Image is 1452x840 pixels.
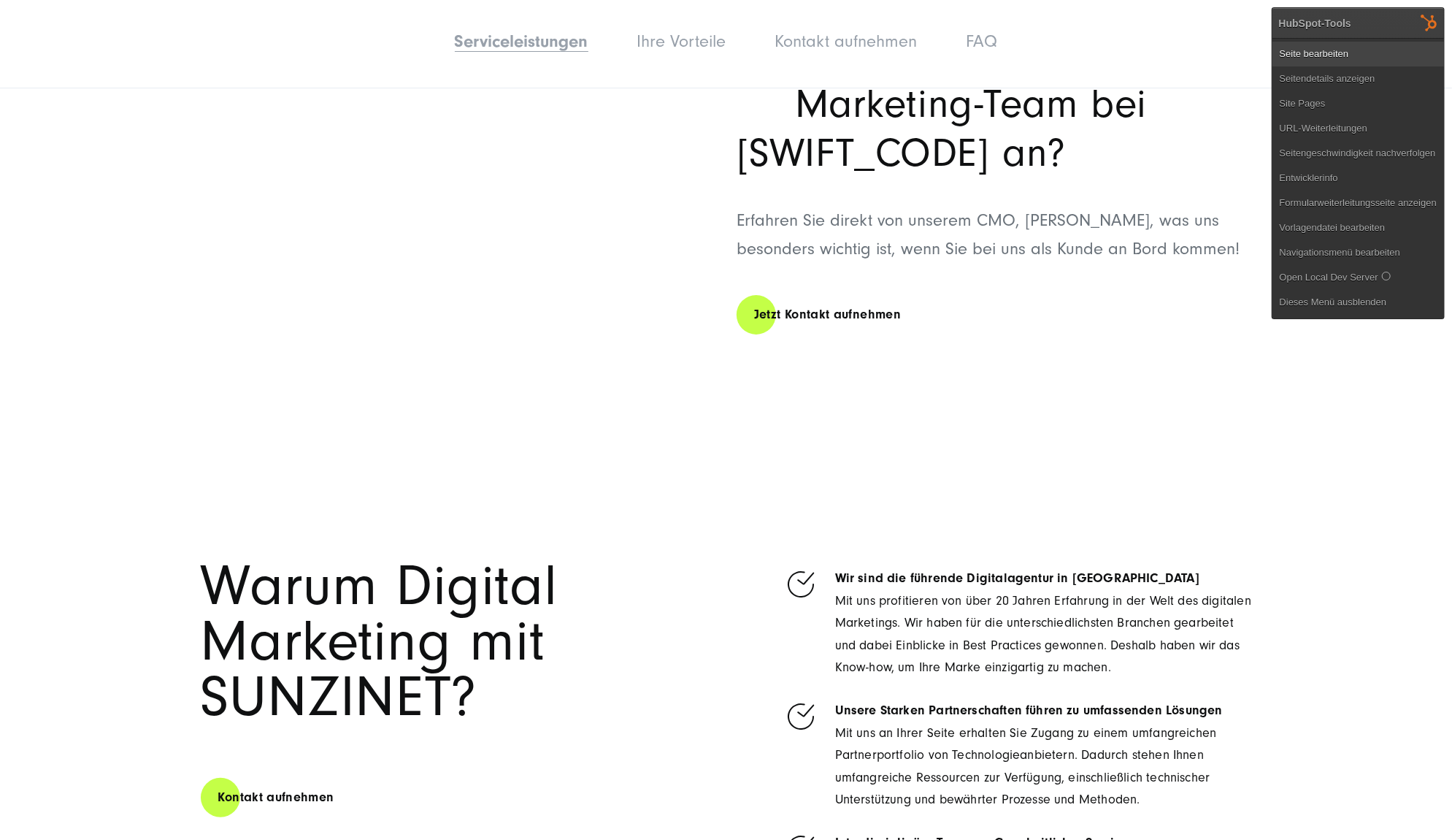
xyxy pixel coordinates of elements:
a: Kontakt aufnehmen [201,776,352,818]
div: HubSpot-Tools [1279,17,1351,30]
a: Ihre Vorteile [637,31,726,51]
a: Serviceleistungen [455,31,588,51]
p: Erfahren Sie direkt von unserem CMO, [PERSON_NAME], was uns besonders wichtig ist, wenn Sie bei u... [737,207,1252,263]
a: Site Pages [1272,91,1444,116]
a: Entwicklerinfo [1272,166,1444,191]
a: Kontakt aufnehmen [775,31,918,51]
div: HubSpot-Tools Seite bearbeitenSeitendetails anzeigenSite PagesURL-WeiterleitungenSeitengeschwindi... [1272,7,1445,319]
iframe: HubSpot Video [201,31,667,294]
a: URL-Weiterleitungen [1272,116,1444,141]
a: Formularweiterleitungsseite anzeigen [1272,191,1444,215]
h6: Unsere Starken Partnerschaften führen zu umfassenden Lösungen [835,700,1252,722]
p: Mit uns profitieren von über 20 Jahren Erfahrung in der Welt des digitalen Marketings. Wir haben ... [835,590,1252,679]
a: Open Local Dev Server [1272,265,1444,290]
a: Seite bearbeiten [1272,42,1444,66]
h1: Warum Digital Marketing mit SUNZINET? [201,559,716,725]
a: Jetzt Kontakt aufnehmen [737,294,918,335]
h6: Wir sind die führende Digitalagentur in [GEOGRAPHIC_DATA] [835,568,1252,590]
p: Mit uns an Ihrer Seite erhalten Sie Zugang zu einem umfangreichen Partnerportfolio von Technologi... [835,722,1252,812]
a: FAQ [967,31,998,51]
a: Vorlagendatei bearbeiten [1272,215,1444,240]
a: Seitendetails anzeigen [1272,66,1444,91]
h2: Was treibt unser Marketing-Team bei [SWIFT_CODE] an? [737,31,1252,177]
a: Dieses Menü ausblenden [1272,290,1444,315]
img: HubSpot Tools-Menüschalter [1414,7,1445,38]
a: Navigationsmenü bearbeiten [1272,240,1444,265]
a: Seitengeschwindigkeit nachverfolgen [1272,141,1444,166]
